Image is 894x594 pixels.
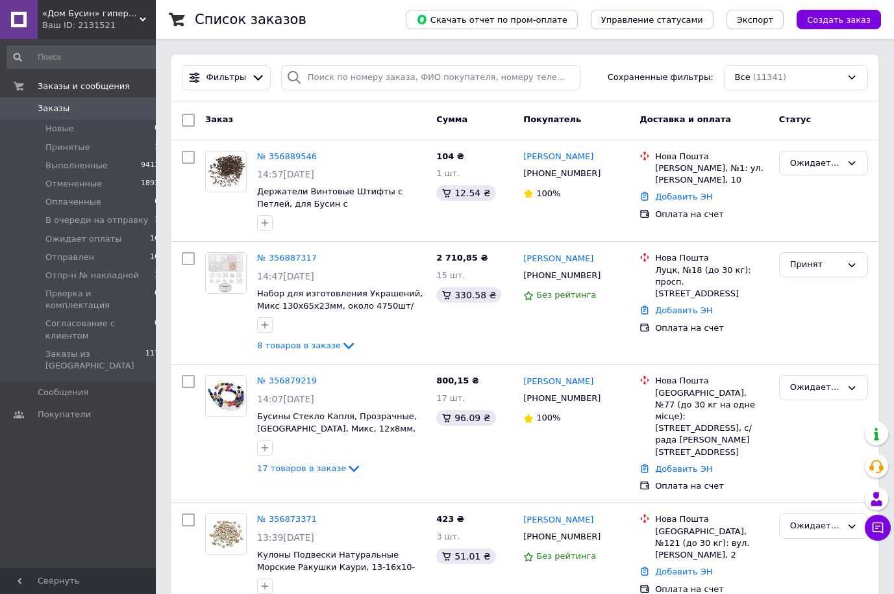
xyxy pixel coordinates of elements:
[257,411,417,458] span: Бусины Стекло Капля, Прозрачные, [GEOGRAPHIC_DATA], Микс, 12х8мм, Отверстие 1мм, около 53шт/60см/...
[45,178,102,190] span: Отмененные
[655,513,769,525] div: Нова Пошта
[436,114,467,124] span: Сумма
[790,157,841,170] div: Ожидает оплаты
[38,387,88,398] span: Сообщения
[38,409,91,420] span: Покупатели
[257,187,410,233] a: Держатели Винтовые Штифты с Петлей, для Бусин с Полуотверстием, Железные, Цвет Медный, 10х5х1.2мм...
[753,72,787,82] span: (11341)
[436,549,495,564] div: 51.01 ₴
[521,390,603,407] div: [PHONE_NUMBER]
[523,114,581,124] span: Покупатель
[737,15,773,25] span: Экспорт
[195,12,306,27] h1: Список заказов
[655,375,769,387] div: Нова Пошта
[206,71,247,84] span: Фильтры
[436,151,464,161] span: 104 ₴
[45,214,149,226] span: В очереди на отправку
[205,513,247,555] a: Фото товару
[416,14,567,25] span: Скачать отчет по пром-оплате
[436,270,465,280] span: 15 шт.
[436,287,501,303] div: 330.58 ₴
[141,178,159,190] span: 1893
[45,318,155,341] span: Согласование с клиентом
[523,376,593,388] a: [PERSON_NAME]
[655,526,769,562] div: [GEOGRAPHIC_DATA], №121 (до 30 кг): вул. [PERSON_NAME], 2
[257,289,423,322] a: Набор для изготовления Украшений, Микс 130х65х23мм, около 4750шт/набор
[779,114,812,124] span: Статус
[521,528,603,545] div: [PHONE_NUMBER]
[257,253,317,263] a: № 356887317
[523,253,593,265] a: [PERSON_NAME]
[155,318,159,341] span: 0
[655,387,769,458] div: [GEOGRAPHIC_DATA], №77 (до 30 кг на одне місце): [STREET_ADDRESS], с/рада [PERSON_NAME][STREET_AD...
[601,15,703,25] span: Управление статусами
[784,14,881,24] a: Создать заказ
[790,519,841,533] div: Ожидает оплаты
[257,463,362,473] a: 17 товаров в заказе
[865,515,891,541] button: Чат с покупателем
[536,413,560,422] span: 100%
[257,169,314,179] span: 14:57[DATE]
[45,233,122,245] span: Ожидает оплаты
[436,410,495,426] div: 96.09 ₴
[797,10,881,29] button: Создать заказ
[608,71,714,84] span: Сохраненные фильтры:
[523,514,593,526] a: [PERSON_NAME]
[205,114,233,124] span: Заказ
[155,123,159,135] span: 0
[257,341,341,350] span: 8 товаров в заказе
[155,142,159,153] span: 1
[281,65,580,90] input: Поиск по номеру заказа, ФИО покупателя, номеру телефона, Email, номеру накладной
[639,114,731,124] span: Доставка и оплата
[436,376,479,385] span: 800,15 ₴
[205,151,247,192] a: Фото товару
[206,151,246,192] img: Фото товару
[655,151,769,162] div: Нова Пошта
[257,394,314,404] span: 14:07[DATE]
[45,252,94,263] span: Отправлен
[790,258,841,272] div: Принят
[257,376,317,385] a: № 356879219
[141,160,159,172] span: 9413
[257,463,346,473] span: 17 товаров в заказе
[521,165,603,182] div: [PHONE_NUMBER]
[655,464,712,474] a: Добавить ЭН
[655,480,769,492] div: Оплата на счет
[257,151,317,161] a: № 356889546
[206,514,246,554] img: Фото товару
[38,81,130,92] span: Заказы и сообщения
[155,270,159,281] span: 1
[655,322,769,334] div: Оплата на счет
[38,103,69,114] span: Заказы
[150,233,159,245] span: 16
[436,514,464,524] span: 423 ₴
[206,376,246,416] img: Фото товару
[655,252,769,264] div: Нова Пошта
[536,551,596,561] span: Без рейтинга
[735,71,751,84] span: Все
[45,160,108,172] span: Выполненные
[436,393,465,403] span: 17 шт.
[205,252,247,294] a: Фото товару
[45,348,145,372] span: Заказы из [GEOGRAPHIC_DATA]
[42,19,156,31] div: Ваш ID: 2131521
[655,567,712,576] a: Добавить ЭН
[436,185,495,201] div: 12.54 ₴
[436,253,488,263] span: 2 710,85 ₴
[655,192,712,201] a: Добавить ЭН
[257,514,317,524] a: № 356873371
[45,196,101,208] span: Оплаченные
[523,151,593,163] a: [PERSON_NAME]
[726,10,784,29] button: Экспорт
[45,288,155,311] span: Прверка и комплектация
[155,214,159,226] span: 1
[257,341,356,350] a: 8 товаров в заказе
[655,162,769,186] div: [PERSON_NAME], №1: ул. [PERSON_NAME], 10
[257,271,314,281] span: 14:47[DATE]
[205,375,247,417] a: Фото товару
[655,209,769,220] div: Оплата на счет
[155,288,159,311] span: 0
[436,168,460,178] span: 1 шт.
